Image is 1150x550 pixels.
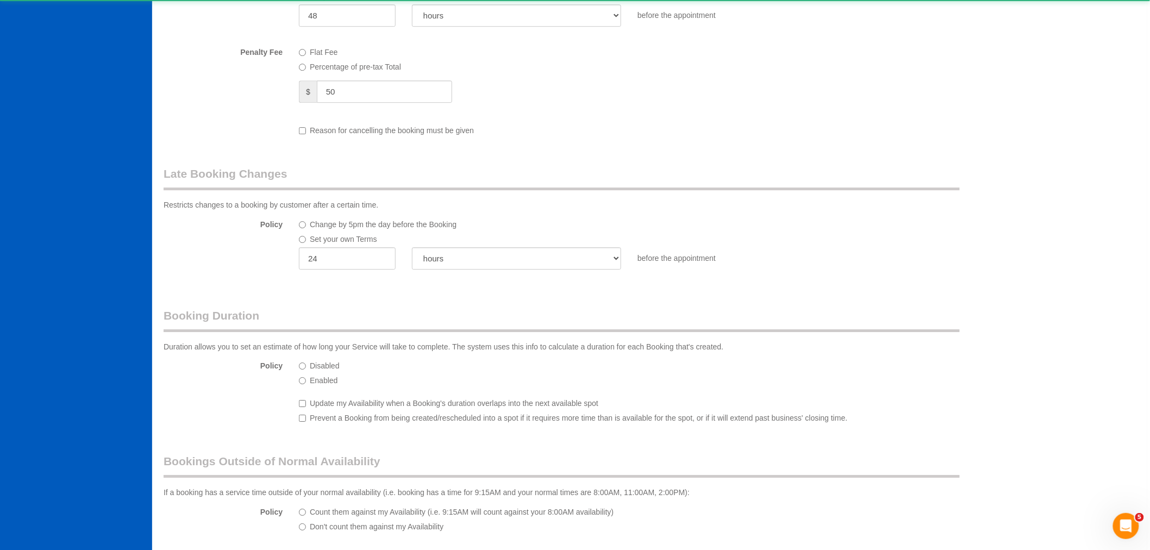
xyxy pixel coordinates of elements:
[299,236,306,243] input: Set your own Terms
[299,415,306,422] input: Prevent a Booking from being created/rescheduled into a spot if it requires more time than is ava...
[299,230,960,245] label: Set your own Terms
[299,503,960,517] label: Count them against my Availability (i.e. 9:15AM will count against your 8:00AM availability)
[299,400,306,407] input: Update my Availability when a Booking's duration overlaps into the next available spot
[155,215,291,230] label: Policy
[299,58,960,72] label: Percentage of pre-tax Total
[155,503,291,517] label: Policy
[164,453,960,478] legend: Bookings Outside of Normal Availability
[299,64,306,71] input: Percentage of pre-tax Total
[164,308,960,332] legend: Booking Duration
[155,43,291,58] label: Penalty Fee
[299,49,306,56] input: Flat Fee
[299,509,306,516] input: Count them against my Availability (i.e. 9:15AM will count against your 8:00AM availability)
[299,409,960,423] label: Prevent a Booking from being created/rescheduled into a spot if it requires more time than is ava...
[299,523,306,530] input: Don't count them against my Availability
[299,362,306,370] input: Disabled
[299,394,960,409] label: Update my Availability when a Booking's duration overlaps into the next available spot
[299,127,306,134] input: Reason for cancelling the booking must be given
[299,121,960,136] label: Reason for cancelling the booking must be given
[164,487,960,498] p: If a booking has a service time outside of your normal availability (i.e. booking has a time for ...
[164,341,960,352] p: Duration allows you to set an estimate of how long your Service will take to complete. The system...
[299,215,960,230] label: Change by 5pm the day before the Booking
[629,247,911,264] div: before the appointment
[1135,513,1144,522] span: 5
[299,80,317,103] span: $
[299,43,960,58] label: Flat Fee
[299,377,306,384] input: Enabled
[299,221,306,228] input: Change by 5pm the day before the Booking
[299,517,960,532] label: Don't count them against my Availability
[299,357,960,371] label: Disabled
[155,357,291,371] label: Policy
[164,199,960,210] p: Restricts changes to a booking by customer after a certain time.
[629,4,911,21] div: before the appointment
[299,371,960,386] label: Enabled
[164,166,960,190] legend: Late Booking Changes
[1113,513,1139,539] iframe: Intercom live chat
